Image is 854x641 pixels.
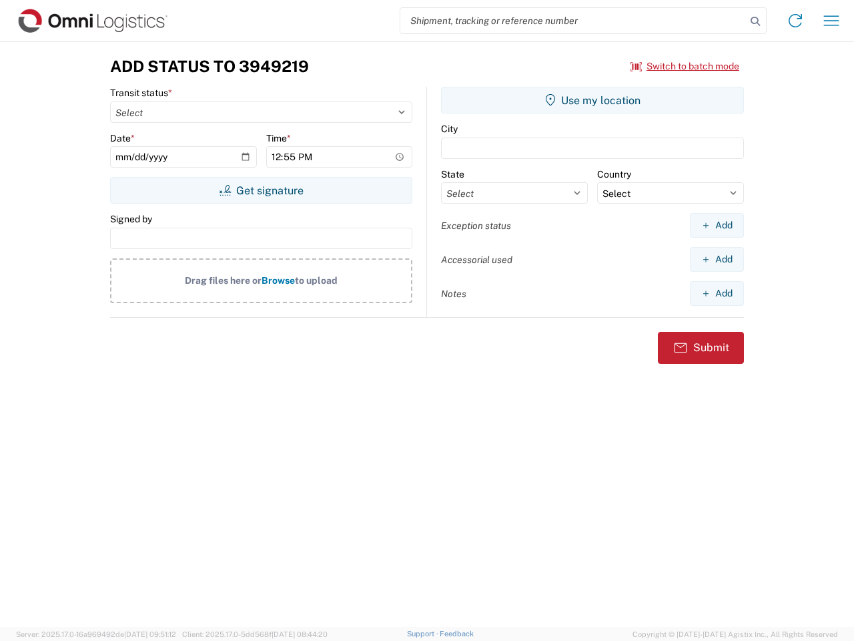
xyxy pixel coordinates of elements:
[182,630,328,638] span: Client: 2025.17.0-5dd568f
[690,247,744,272] button: Add
[441,168,464,180] label: State
[16,630,176,638] span: Server: 2025.17.0-16a969492de
[110,87,172,99] label: Transit status
[597,168,631,180] label: Country
[441,123,458,135] label: City
[272,630,328,638] span: [DATE] 08:44:20
[441,254,512,266] label: Accessorial used
[262,275,295,286] span: Browse
[440,630,474,638] a: Feedback
[690,281,744,306] button: Add
[441,288,466,300] label: Notes
[441,87,744,114] button: Use my location
[185,275,262,286] span: Drag files here or
[110,177,412,204] button: Get signature
[266,132,291,144] label: Time
[441,220,511,232] label: Exception status
[690,213,744,238] button: Add
[407,630,440,638] a: Support
[295,275,338,286] span: to upload
[110,132,135,144] label: Date
[110,57,309,76] h3: Add Status to 3949219
[632,628,838,640] span: Copyright © [DATE]-[DATE] Agistix Inc., All Rights Reserved
[658,332,744,364] button: Submit
[124,630,176,638] span: [DATE] 09:51:12
[630,55,739,77] button: Switch to batch mode
[400,8,746,33] input: Shipment, tracking or reference number
[110,213,152,225] label: Signed by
